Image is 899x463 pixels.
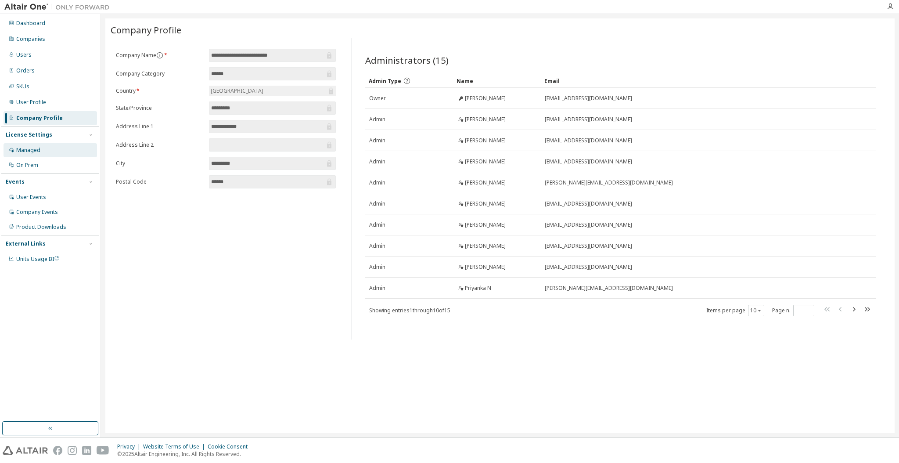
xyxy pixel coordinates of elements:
[369,116,385,123] span: Admin
[545,264,632,271] span: [EMAIL_ADDRESS][DOMAIN_NAME]
[544,74,852,88] div: Email
[545,200,632,207] span: [EMAIL_ADDRESS][DOMAIN_NAME]
[82,446,91,455] img: linkedin.svg
[16,255,59,263] span: Units Usage BI
[465,242,506,250] span: [PERSON_NAME]
[116,141,204,148] label: Address Line 2
[465,221,506,228] span: [PERSON_NAME]
[457,74,537,88] div: Name
[545,95,632,102] span: [EMAIL_ADDRESS][DOMAIN_NAME]
[369,221,385,228] span: Admin
[545,285,673,292] span: [PERSON_NAME][EMAIL_ADDRESS][DOMAIN_NAME]
[365,54,449,66] span: Administrators (15)
[545,179,673,186] span: [PERSON_NAME][EMAIL_ADDRESS][DOMAIN_NAME]
[16,67,35,74] div: Orders
[16,147,40,154] div: Managed
[369,158,385,165] span: Admin
[369,307,450,314] span: Showing entries 1 through 10 of 15
[369,137,385,144] span: Admin
[369,285,385,292] span: Admin
[465,158,506,165] span: [PERSON_NAME]
[16,194,46,201] div: User Events
[3,446,48,455] img: altair_logo.svg
[209,86,265,96] div: [GEOGRAPHIC_DATA]
[116,105,204,112] label: State/Province
[68,446,77,455] img: instagram.svg
[545,116,632,123] span: [EMAIL_ADDRESS][DOMAIN_NAME]
[208,443,253,450] div: Cookie Consent
[16,36,45,43] div: Companies
[545,242,632,250] span: [EMAIL_ADDRESS][DOMAIN_NAME]
[545,221,632,228] span: [EMAIL_ADDRESS][DOMAIN_NAME]
[465,116,506,123] span: [PERSON_NAME]
[369,200,385,207] span: Admin
[16,20,45,27] div: Dashboard
[16,99,46,106] div: User Profile
[465,264,506,271] span: [PERSON_NAME]
[116,160,204,167] label: City
[16,209,58,216] div: Company Events
[117,450,253,458] p: © 2025 Altair Engineering, Inc. All Rights Reserved.
[97,446,109,455] img: youtube.svg
[369,77,401,85] span: Admin Type
[111,24,181,36] span: Company Profile
[465,179,506,186] span: [PERSON_NAME]
[369,95,386,102] span: Owner
[772,305,814,316] span: Page n.
[6,240,46,247] div: External Links
[143,443,208,450] div: Website Terms of Use
[4,3,114,11] img: Altair One
[116,70,204,77] label: Company Category
[16,224,66,231] div: Product Downloads
[117,443,143,450] div: Privacy
[369,264,385,271] span: Admin
[465,285,491,292] span: Priyanka N
[6,131,52,138] div: License Settings
[53,446,62,455] img: facebook.svg
[16,162,38,169] div: On Prem
[209,86,336,96] div: [GEOGRAPHIC_DATA]
[545,137,632,144] span: [EMAIL_ADDRESS][DOMAIN_NAME]
[156,52,163,59] button: information
[706,305,764,316] span: Items per page
[465,200,506,207] span: [PERSON_NAME]
[16,51,32,58] div: Users
[465,137,506,144] span: [PERSON_NAME]
[545,158,632,165] span: [EMAIL_ADDRESS][DOMAIN_NAME]
[116,87,204,94] label: Country
[16,83,29,90] div: SKUs
[465,95,506,102] span: [PERSON_NAME]
[116,178,204,185] label: Postal Code
[116,123,204,130] label: Address Line 1
[369,242,385,250] span: Admin
[116,52,204,59] label: Company Name
[16,115,63,122] div: Company Profile
[369,179,385,186] span: Admin
[750,307,762,314] button: 10
[6,178,25,185] div: Events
